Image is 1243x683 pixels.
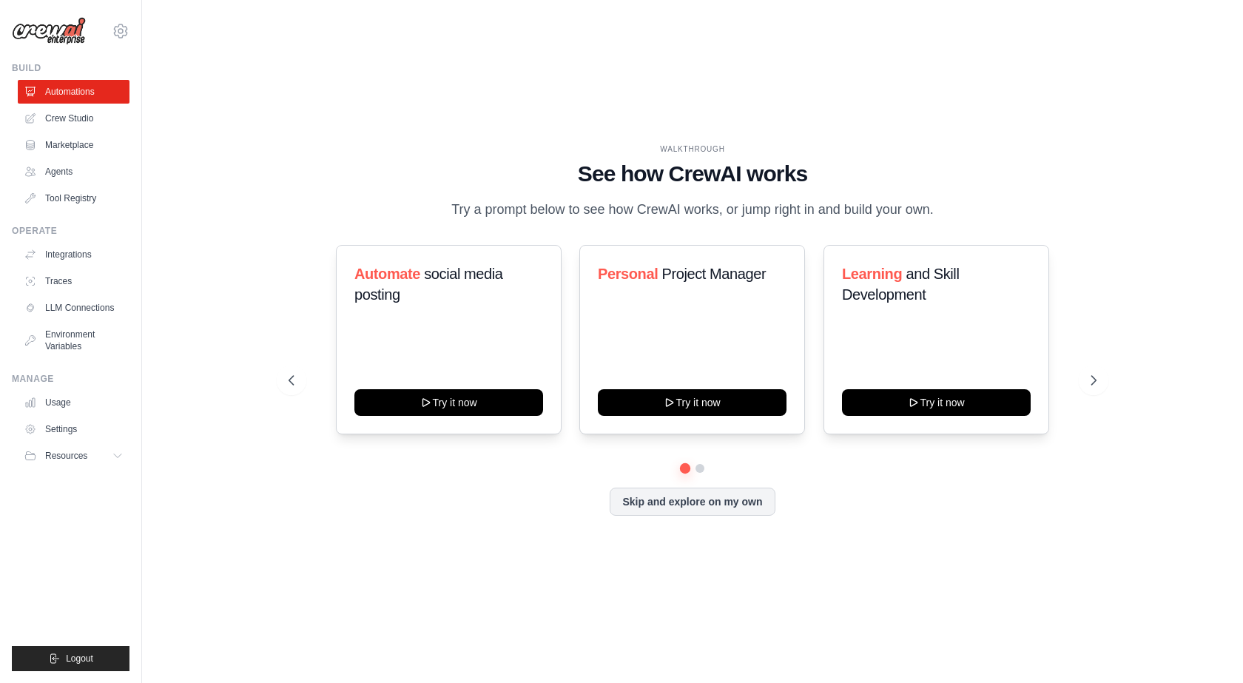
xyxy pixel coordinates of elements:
button: Try it now [842,389,1031,416]
a: Traces [18,269,129,293]
a: Usage [18,391,129,414]
span: Learning [842,266,902,282]
a: Integrations [18,243,129,266]
iframe: Chat Widget [1169,612,1243,683]
h1: See how CrewAI works [289,161,1096,187]
button: Try it now [354,389,543,416]
span: social media posting [354,266,503,303]
a: Crew Studio [18,107,129,130]
span: Logout [66,653,93,665]
button: Resources [18,444,129,468]
button: Logout [12,646,129,671]
a: Marketplace [18,133,129,157]
a: Tool Registry [18,186,129,210]
div: Build [12,62,129,74]
a: Environment Variables [18,323,129,358]
span: Automate [354,266,420,282]
a: Automations [18,80,129,104]
button: Skip and explore on my own [610,488,775,516]
p: Try a prompt below to see how CrewAI works, or jump right in and build your own. [444,199,941,221]
span: Personal [598,266,658,282]
span: Project Manager [662,266,767,282]
div: Manage [12,373,129,385]
div: WALKTHROUGH [289,144,1096,155]
a: Agents [18,160,129,184]
button: Try it now [598,389,786,416]
img: Logo [12,17,86,45]
span: Resources [45,450,87,462]
div: Operate [12,225,129,237]
span: and Skill Development [842,266,959,303]
a: LLM Connections [18,296,129,320]
a: Settings [18,417,129,441]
